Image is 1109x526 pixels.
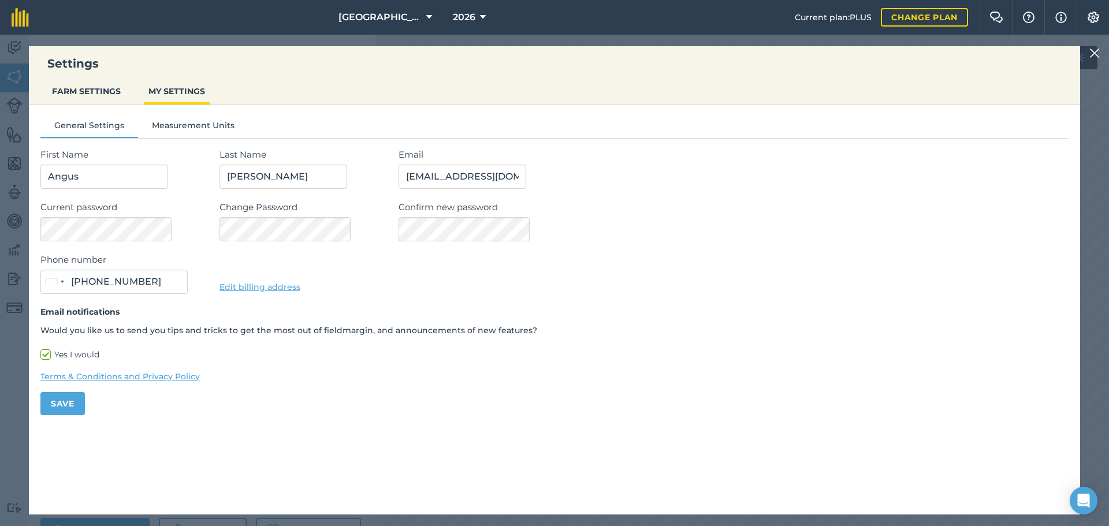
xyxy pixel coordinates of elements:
[47,80,125,102] button: FARM SETTINGS
[1055,10,1067,24] img: svg+xml;base64,PHN2ZyB4bWxucz0iaHR0cDovL3d3dy53My5vcmcvMjAwMC9zdmciIHdpZHRoPSIxNyIgaGVpZ2h0PSIxNy...
[795,11,872,24] span: Current plan : PLUS
[40,392,85,415] button: Save
[453,10,475,24] span: 2026
[219,200,387,214] label: Change Password
[399,148,1069,162] label: Email
[40,253,208,267] label: Phone number
[41,270,68,293] button: Selected country
[40,324,1069,337] p: Would you like us to send you tips and tricks to get the most out of fieldmargin, and announcemen...
[40,349,1069,361] label: Yes I would
[40,200,208,214] label: Current password
[338,10,422,24] span: [GEOGRAPHIC_DATA]
[1089,46,1100,60] img: svg+xml;base64,PHN2ZyB4bWxucz0iaHR0cDovL3d3dy53My5vcmcvMjAwMC9zdmciIHdpZHRoPSIyMiIgaGVpZ2h0PSIzMC...
[12,8,29,27] img: fieldmargin Logo
[138,119,248,136] button: Measurement Units
[29,55,1080,72] h3: Settings
[1086,12,1100,23] img: A cog icon
[40,148,208,162] label: First Name
[40,370,1069,383] a: Terms & Conditions and Privacy Policy
[1022,12,1036,23] img: A question mark icon
[144,80,210,102] button: MY SETTINGS
[219,282,300,292] a: Edit billing address
[40,119,138,136] button: General Settings
[989,12,1003,23] img: Two speech bubbles overlapping with the left bubble in the forefront
[40,305,1069,318] h4: Email notifications
[399,200,1069,214] label: Confirm new password
[1070,487,1097,514] div: Open Intercom Messenger
[219,148,387,162] label: Last Name
[881,8,968,27] a: Change plan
